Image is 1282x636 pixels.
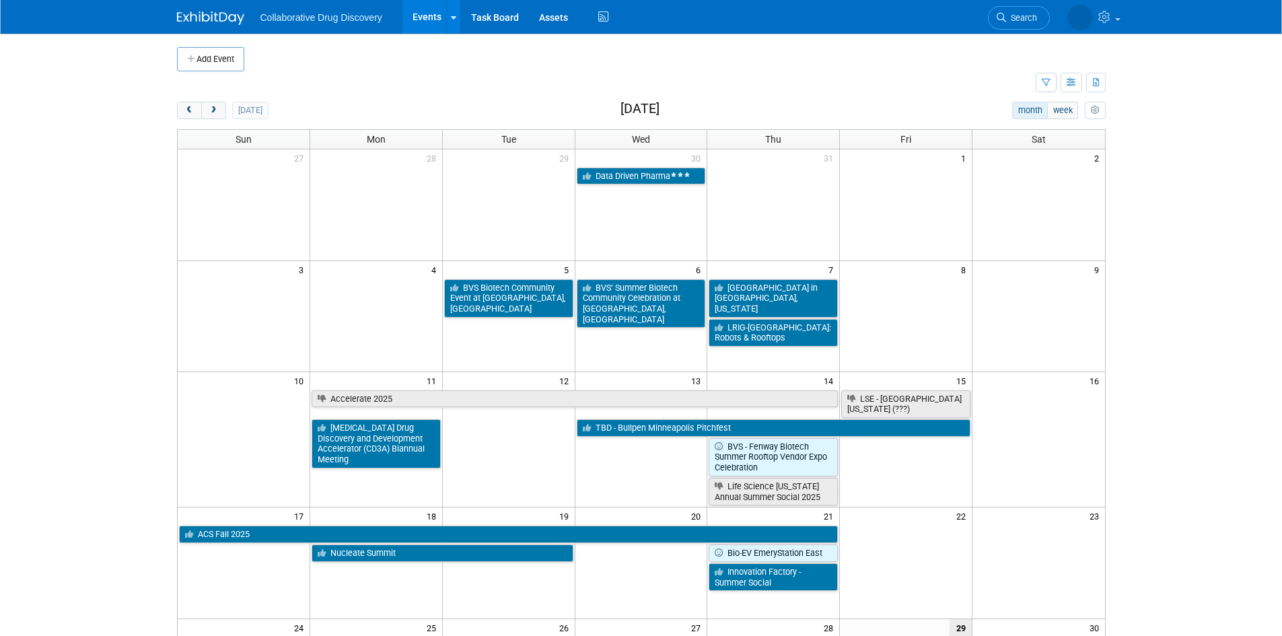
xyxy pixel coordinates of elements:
[950,619,972,636] span: 29
[312,544,573,562] a: Nucleate Summit
[232,102,268,119] button: [DATE]
[425,619,442,636] span: 25
[955,507,972,524] span: 22
[293,149,310,166] span: 27
[960,149,972,166] span: 1
[1032,134,1046,145] span: Sat
[558,507,575,524] span: 19
[367,134,386,145] span: Mon
[293,619,310,636] span: 24
[709,478,838,505] a: Life Science [US_STATE] Annual Summer Social 2025
[425,372,442,389] span: 11
[822,619,839,636] span: 28
[558,372,575,389] span: 12
[558,149,575,166] span: 29
[177,11,244,25] img: ExhibitDay
[312,390,838,408] a: Accelerate 2025
[709,544,838,562] a: Bio-EV EmeryStation East
[1047,102,1078,119] button: week
[690,507,707,524] span: 20
[577,279,706,328] a: BVS’ Summer Biotech Community Celebration at [GEOGRAPHIC_DATA], [GEOGRAPHIC_DATA]
[709,279,838,318] a: [GEOGRAPHIC_DATA] in [GEOGRAPHIC_DATA], [US_STATE]
[501,134,516,145] span: Tue
[425,149,442,166] span: 28
[709,438,838,476] a: BVS - Fenway Biotech Summer Rooftop Vendor Expo Celebration
[1091,106,1100,115] i: Personalize Calendar
[827,261,839,278] span: 7
[312,419,441,468] a: [MEDICAL_DATA] Drug Discovery and Development Accelerator (CD3A) Biannual Meeting
[1012,102,1048,119] button: month
[822,149,839,166] span: 31
[297,261,310,278] span: 3
[563,261,575,278] span: 5
[177,102,202,119] button: prev
[1006,13,1037,23] span: Search
[558,619,575,636] span: 26
[425,507,442,524] span: 18
[430,261,442,278] span: 4
[690,149,707,166] span: 30
[1085,102,1105,119] button: myCustomButton
[1067,5,1093,30] img: Mark Harding
[1093,149,1105,166] span: 2
[577,168,706,185] a: Data Driven Pharma
[236,134,252,145] span: Sun
[201,102,226,119] button: next
[988,6,1050,30] a: Search
[260,12,382,23] span: Collaborative Drug Discovery
[709,319,838,347] a: LRIG-[GEOGRAPHIC_DATA]: Robots & Rooftops
[765,134,781,145] span: Thu
[690,372,707,389] span: 13
[177,47,244,71] button: Add Event
[444,279,573,318] a: BVS Biotech Community Event at [GEOGRAPHIC_DATA], [GEOGRAPHIC_DATA]
[1088,619,1105,636] span: 30
[293,372,310,389] span: 10
[841,390,970,418] a: LSE - [GEOGRAPHIC_DATA][US_STATE] (???)
[822,507,839,524] span: 21
[822,372,839,389] span: 14
[900,134,911,145] span: Fri
[709,563,838,591] a: Innovation Factory - Summer Social
[577,419,971,437] a: TBD - Bullpen Minneapolis Pitchfest
[690,619,707,636] span: 27
[632,134,650,145] span: Wed
[1093,261,1105,278] span: 9
[293,507,310,524] span: 17
[695,261,707,278] span: 6
[1088,507,1105,524] span: 23
[1088,372,1105,389] span: 16
[960,261,972,278] span: 8
[179,526,839,543] a: ACS Fall 2025
[620,102,660,116] h2: [DATE]
[955,372,972,389] span: 15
